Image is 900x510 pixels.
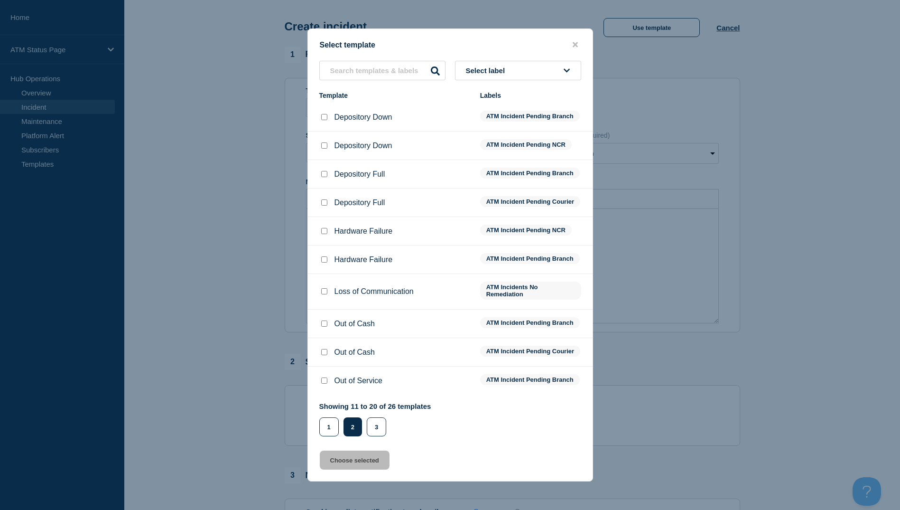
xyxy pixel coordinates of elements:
p: Hardware Failure [334,255,393,264]
button: 2 [343,417,362,436]
button: Select label [455,61,581,80]
span: ATM Incident Pending NCR [480,225,572,236]
p: Depository Full [334,198,385,207]
span: ATM Incident Pending Branch [480,253,580,264]
button: 1 [319,417,339,436]
span: ATM Incident Pending Courier [480,196,580,207]
input: Out of Cash checkbox [321,349,327,355]
span: ATM Incident Pending Branch [480,111,580,122]
span: ATM Incidents No Remediation [480,282,581,300]
input: Out of Service checkbox [321,378,327,384]
p: Showing 11 to 20 of 26 templates [319,402,431,410]
span: ATM Incident Pending Branch [480,168,580,179]
p: Depository Down [334,113,392,122]
input: Depository Full checkbox [321,171,327,177]
span: ATM Incident Pending NCR [480,139,572,150]
div: Template [319,92,471,99]
input: Depository Down checkbox [321,142,327,149]
input: Depository Full checkbox [321,199,327,206]
button: 3 [367,417,386,436]
p: Out of Cash [334,348,375,357]
p: Out of Cash [334,320,375,328]
input: Out of Cash checkbox [321,321,327,327]
button: close button [570,40,581,49]
div: Labels [480,92,581,99]
span: ATM Incident Pending Branch [480,374,580,385]
p: Out of Service [334,377,382,385]
input: Hardware Failure checkbox [321,256,327,263]
span: ATM Incident Pending Courier [480,346,580,357]
input: Hardware Failure checkbox [321,228,327,234]
p: Hardware Failure [334,227,393,236]
span: Select label [466,66,509,75]
input: Search templates & labels [319,61,445,80]
p: Depository Down [334,142,392,150]
div: Select template [308,40,593,49]
input: Depository Down checkbox [321,114,327,120]
button: Choose selected [320,451,390,470]
p: Loss of Communication [334,287,414,296]
input: Loss of Communication checkbox [321,288,327,294]
span: ATM Incident Pending Branch [480,317,580,328]
p: Depository Full [334,170,385,179]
